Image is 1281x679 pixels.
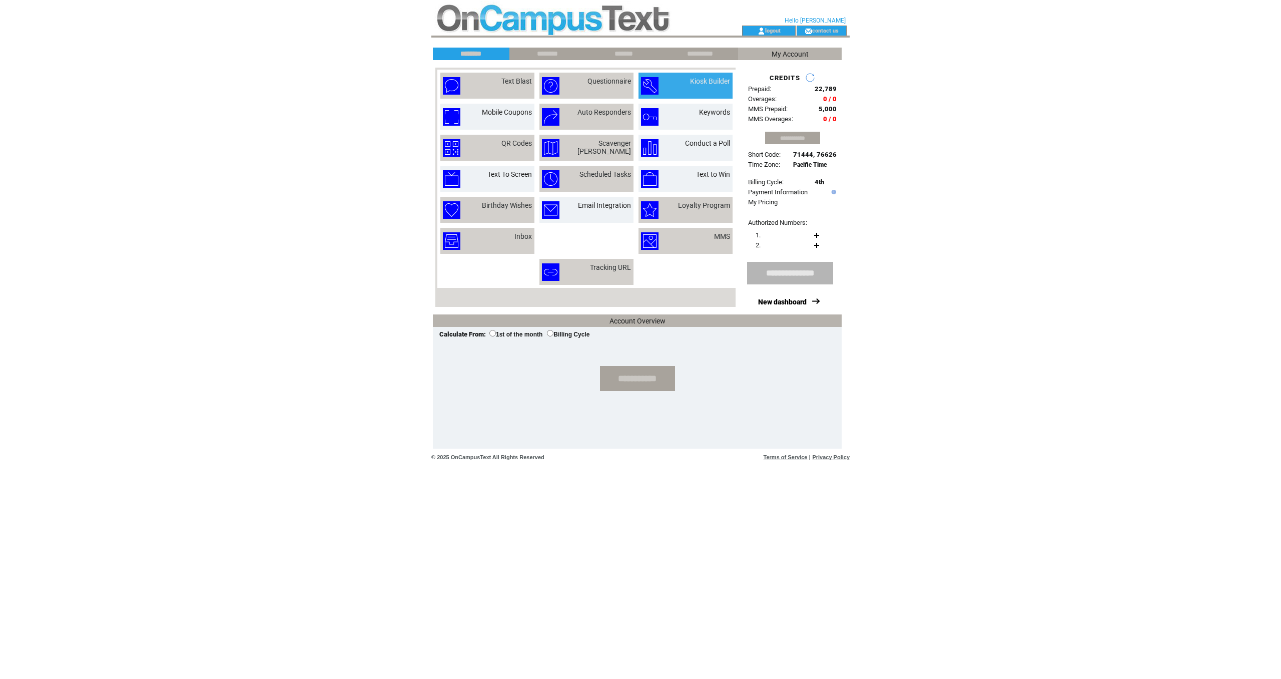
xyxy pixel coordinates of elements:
span: 5,000 [819,105,837,113]
span: 0 / 0 [823,95,837,103]
a: My Pricing [748,198,778,206]
a: MMS [714,232,730,240]
img: keywords.png [641,108,659,126]
a: Loyalty Program [678,201,730,209]
a: Birthday Wishes [482,201,532,209]
span: Account Overview [609,317,666,325]
img: loyalty-program.png [641,201,659,219]
a: Kiosk Builder [690,77,730,85]
img: tracking-url.png [542,263,559,281]
span: 71444, 76626 [793,151,837,158]
img: text-blast.png [443,77,460,95]
span: My Account [772,50,809,58]
img: contact_us_icon.gif [805,27,812,35]
span: Billing Cycle: [748,178,784,186]
a: Auto Responders [577,108,631,116]
input: 1st of the month [489,330,496,336]
span: 0 / 0 [823,115,837,123]
img: mobile-coupons.png [443,108,460,126]
a: Privacy Policy [812,454,850,460]
a: Payment Information [748,188,808,196]
img: qr-codes.png [443,139,460,157]
span: Overages: [748,95,777,103]
img: conduct-a-poll.png [641,139,659,157]
img: birthday-wishes.png [443,201,460,219]
img: account_icon.gif [758,27,765,35]
span: MMS Overages: [748,115,793,123]
a: Conduct a Poll [685,139,730,147]
a: Text To Screen [487,170,532,178]
a: New dashboard [758,298,807,306]
img: email-integration.png [542,201,559,219]
span: © 2025 OnCampusText All Rights Reserved [431,454,544,460]
a: logout [765,27,781,34]
a: Inbox [514,232,532,240]
a: Text Blast [501,77,532,85]
a: Mobile Coupons [482,108,532,116]
span: Short Code: [748,151,781,158]
img: inbox.png [443,232,460,250]
span: 22,789 [815,85,837,93]
a: Terms of Service [764,454,808,460]
img: auto-responders.png [542,108,559,126]
img: scavenger-hunt.png [542,139,559,157]
span: CREDITS [770,74,800,82]
img: text-to-screen.png [443,170,460,188]
img: questionnaire.png [542,77,559,95]
span: MMS Prepaid: [748,105,788,113]
a: Text to Win [696,170,730,178]
img: mms.png [641,232,659,250]
a: Scavenger [PERSON_NAME] [577,139,631,155]
a: Keywords [699,108,730,116]
a: Tracking URL [590,263,631,271]
span: Calculate From: [439,330,486,338]
img: text-to-win.png [641,170,659,188]
img: scheduled-tasks.png [542,170,559,188]
span: Authorized Numbers: [748,219,807,226]
span: Time Zone: [748,161,780,168]
a: contact us [812,27,839,34]
input: Billing Cycle [547,330,553,336]
span: 1. [756,231,761,239]
span: | [809,454,811,460]
img: help.gif [829,190,836,194]
a: Email Integration [578,201,631,209]
a: Scheduled Tasks [579,170,631,178]
label: 1st of the month [489,331,542,338]
a: QR Codes [501,139,532,147]
img: kiosk-builder.png [641,77,659,95]
span: Prepaid: [748,85,771,93]
a: Questionnaire [587,77,631,85]
span: Hello [PERSON_NAME] [785,17,846,24]
span: 2. [756,241,761,249]
span: 4th [815,178,824,186]
label: Billing Cycle [547,331,589,338]
span: Pacific Time [793,161,827,168]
